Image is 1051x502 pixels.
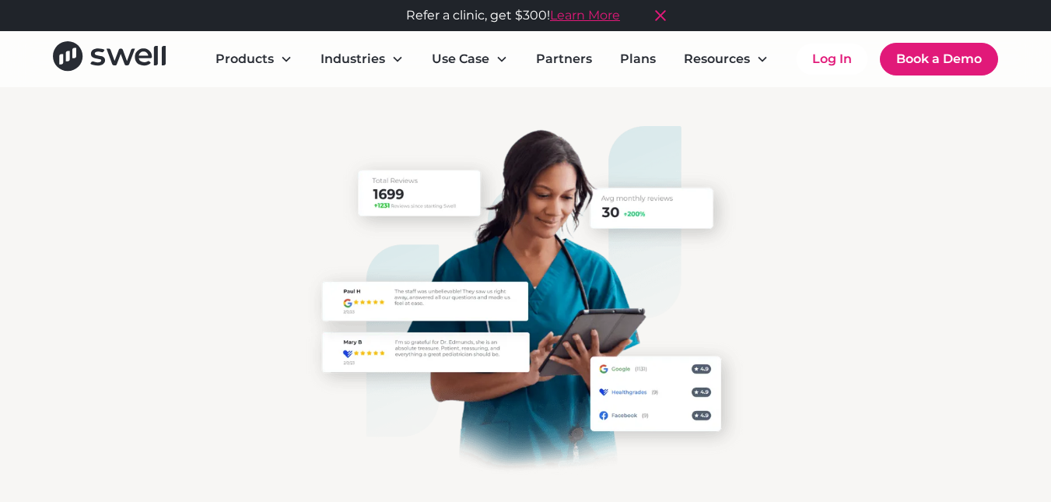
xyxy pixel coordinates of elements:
[684,50,750,68] div: Resources
[550,8,620,23] a: Learn More
[215,50,274,68] div: Products
[321,50,385,68] div: Industries
[524,44,604,75] a: Partners
[797,44,867,75] a: Log In
[406,6,620,25] div: Refer a clinic, get $300!
[880,43,998,75] a: Book a Demo
[432,50,489,68] div: Use Case
[608,44,668,75] a: Plans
